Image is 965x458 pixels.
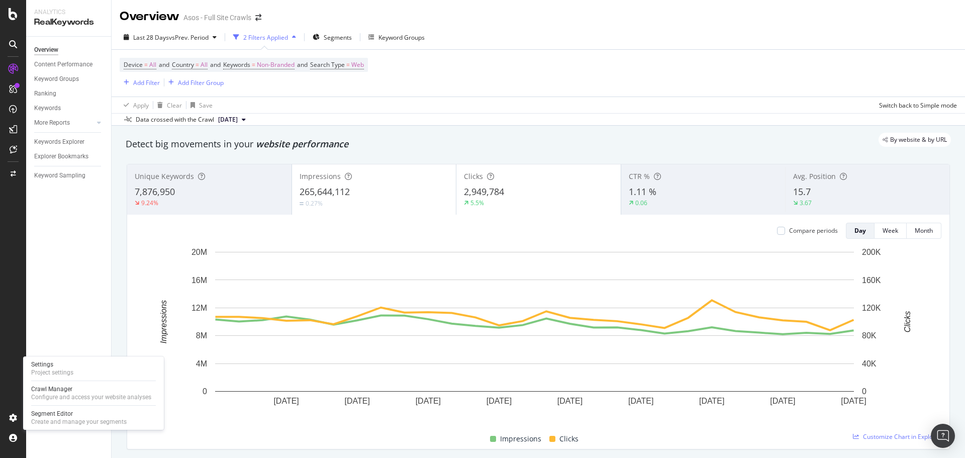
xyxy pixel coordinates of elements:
div: 0.06 [635,199,647,207]
div: Analytics [34,8,103,17]
div: Week [883,226,898,235]
a: Keyword Groups [34,74,104,84]
text: 20M [191,248,207,256]
div: Keywords [34,103,61,114]
a: Ranking [34,88,104,99]
div: Overview [34,45,58,55]
text: 0 [203,387,207,396]
button: Switch back to Simple mode [875,97,957,113]
div: Segment Editor [31,410,127,418]
a: Overview [34,45,104,55]
span: Search Type [310,60,345,69]
span: All [149,58,156,72]
button: Week [875,223,907,239]
span: 2025 Sep. 16th [218,115,238,124]
div: legacy label [879,133,951,147]
a: Customize Chart in Explorer [853,432,941,441]
text: [DATE] [770,397,795,405]
div: Month [915,226,933,235]
text: 4M [196,359,207,368]
div: Explorer Bookmarks [34,151,88,162]
span: = [252,60,255,69]
div: Keyword Groups [378,33,425,42]
div: Open Intercom Messenger [931,424,955,448]
text: [DATE] [487,397,512,405]
div: arrow-right-arrow-left [255,14,261,21]
span: 2,949,784 [464,186,504,198]
div: 9.24% [141,199,158,207]
text: 8M [196,331,207,340]
span: Web [351,58,364,72]
text: [DATE] [273,397,299,405]
span: Unique Keywords [135,171,194,181]
a: Segment EditorCreate and manage your segments [27,409,160,427]
a: Explorer Bookmarks [34,151,104,162]
text: 12M [191,304,207,312]
text: [DATE] [345,397,370,405]
div: 2 Filters Applied [243,33,288,42]
div: Apply [133,101,149,110]
span: All [201,58,208,72]
span: 15.7 [793,186,811,198]
div: RealKeywords [34,17,103,28]
div: Data crossed with the Crawl [136,115,214,124]
div: Asos - Full Site Crawls [183,13,251,23]
span: = [346,60,350,69]
div: 5.5% [470,199,484,207]
text: 40K [862,359,877,368]
span: Clicks [559,433,578,445]
a: More Reports [34,118,94,128]
span: 7,876,950 [135,186,175,198]
span: vs Prev. Period [169,33,209,42]
span: Device [124,60,143,69]
div: Keyword Groups [34,74,79,84]
text: 120K [862,304,881,312]
div: 3.67 [800,199,812,207]
div: Content Performance [34,59,92,70]
span: 265,644,112 [300,186,350,198]
div: Day [854,226,866,235]
button: Add Filter Group [164,76,224,88]
div: Overview [120,8,179,25]
text: 80K [862,331,877,340]
div: Add Filter [133,78,160,87]
text: [DATE] [841,397,866,405]
a: Keywords [34,103,104,114]
svg: A chart. [135,247,934,421]
span: Last 28 Days [133,33,169,42]
button: Last 28 DaysvsPrev. Period [120,29,221,45]
div: Configure and access your website analyses [31,393,151,401]
div: Crawl Manager [31,385,151,393]
text: [DATE] [557,397,583,405]
div: Ranking [34,88,56,99]
button: Keyword Groups [364,29,429,45]
a: SettingsProject settings [27,359,160,378]
div: 0.27% [306,199,323,208]
span: Avg. Position [793,171,836,181]
span: Non-Branded [257,58,295,72]
a: Crawl ManagerConfigure and access your website analyses [27,384,160,402]
button: Save [186,97,213,113]
text: 0 [862,387,866,396]
a: Keywords Explorer [34,137,104,147]
a: Keyword Sampling [34,170,104,181]
div: Save [199,101,213,110]
div: Keywords Explorer [34,137,84,147]
text: 200K [862,248,881,256]
div: Add Filter Group [178,78,224,87]
button: 2 Filters Applied [229,29,300,45]
div: Switch back to Simple mode [879,101,957,110]
text: Clicks [903,311,912,333]
span: = [144,60,148,69]
button: Apply [120,97,149,113]
span: = [196,60,199,69]
text: [DATE] [416,397,441,405]
span: Impressions [500,433,541,445]
a: Content Performance [34,59,104,70]
div: Create and manage your segments [31,418,127,426]
span: Keywords [223,60,250,69]
button: Segments [309,29,356,45]
span: and [159,60,169,69]
div: Settings [31,360,73,369]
